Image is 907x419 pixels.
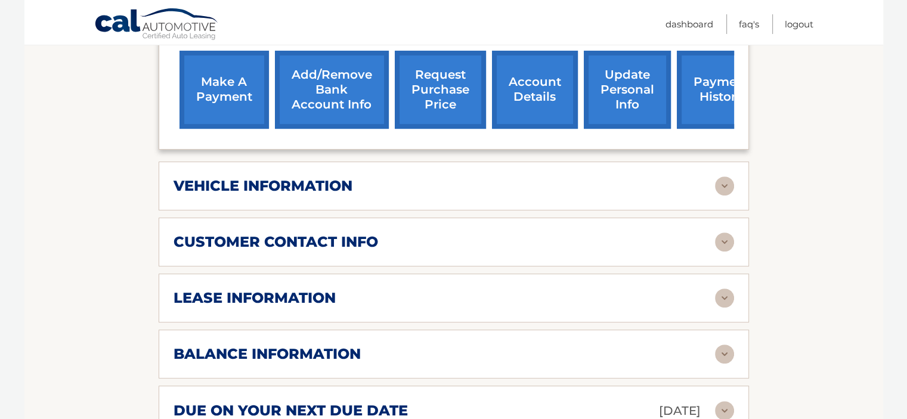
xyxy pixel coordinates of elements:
h2: balance information [174,345,361,363]
a: Add/Remove bank account info [275,51,389,129]
a: make a payment [179,51,269,129]
h2: customer contact info [174,233,378,251]
a: update personal info [584,51,671,129]
a: Cal Automotive [94,8,219,42]
a: Dashboard [665,14,713,34]
a: account details [492,51,578,129]
img: accordion-rest.svg [715,176,734,195]
h2: vehicle information [174,177,352,195]
h2: lease information [174,289,336,307]
img: accordion-rest.svg [715,232,734,252]
a: request purchase price [395,51,486,129]
a: FAQ's [739,14,759,34]
a: payment history [677,51,766,129]
img: accordion-rest.svg [715,288,734,308]
a: Logout [785,14,813,34]
img: accordion-rest.svg [715,344,734,364]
